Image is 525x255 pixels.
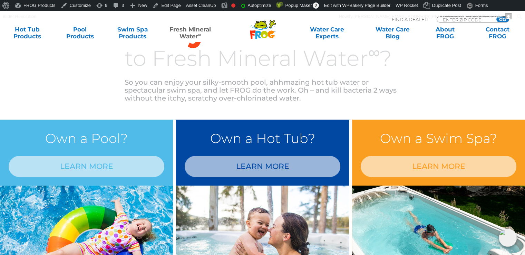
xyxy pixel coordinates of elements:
a: AboutFROG [425,26,465,40]
h3: Own a Pool? [9,128,164,149]
a: LEARN MORE [361,156,516,177]
h3: to Fresh Mineral Water ? [125,47,401,70]
a: Howdy, [336,11,514,22]
h3: Own a Hot Tub? [185,128,340,149]
span: [PERSON_NAME][EMAIL_ADDRESS][PERSON_NAME][DOMAIN_NAME] [353,14,503,19]
img: openIcon [499,229,517,247]
a: ContactFROG [477,26,518,40]
a: Hot TubProducts [7,26,48,40]
span: Slider Revolution [2,14,36,19]
span: 0 [313,2,319,9]
p: So you can enjoy your silky-smooth pool, ahhmazing hot tub water or spectacular swim spa, and let... [125,78,401,102]
div: Focus keyphrase not set [231,3,235,8]
a: Water CareBlog [372,26,413,40]
a: LEARN MORE [185,156,340,177]
h3: Own a Swim Spa? [361,128,516,149]
a: Fresh MineralWater∞ [165,26,216,40]
sup: ∞ [198,32,201,37]
a: Water CareExperts [294,26,360,40]
sup: ∞ [368,42,380,62]
a: PoolProducts [59,26,100,40]
a: LEARN MORE [9,156,164,177]
a: Swim SpaProducts [112,26,153,40]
